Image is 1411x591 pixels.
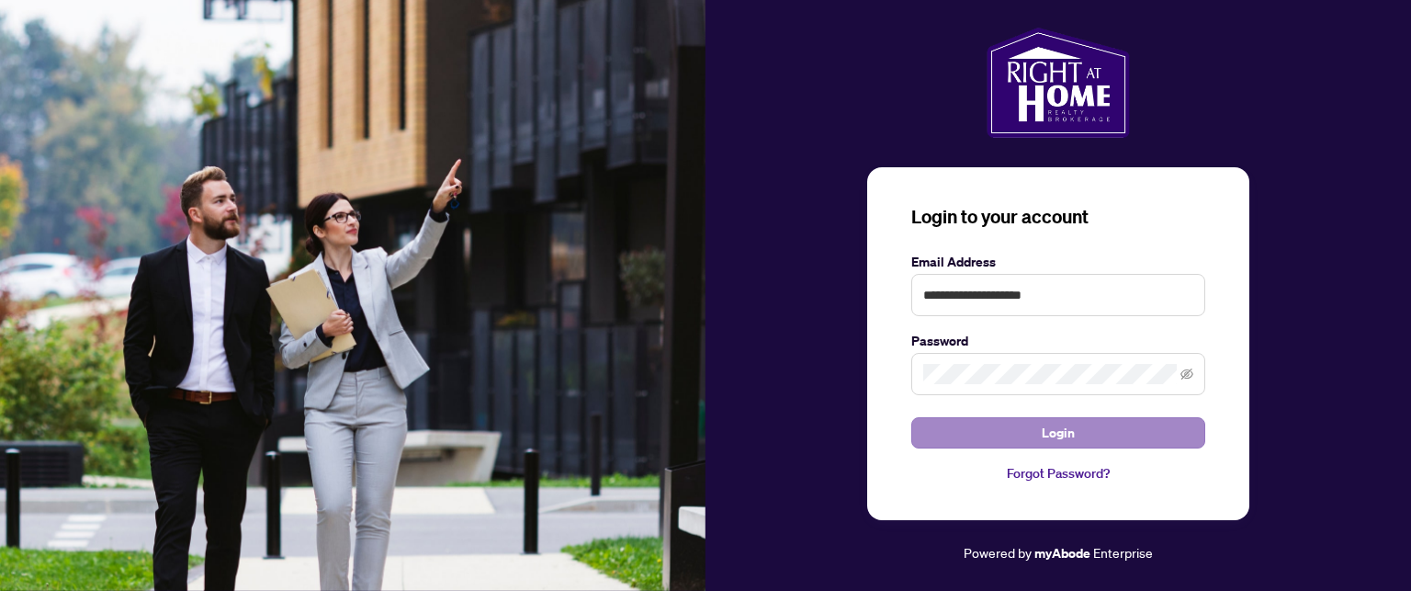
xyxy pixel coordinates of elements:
[1042,418,1075,448] span: Login
[911,204,1205,230] h3: Login to your account
[1180,368,1193,381] span: eye-invisible
[987,28,1129,138] img: ma-logo
[964,544,1032,561] span: Powered by
[911,331,1205,351] label: Password
[911,417,1205,449] button: Login
[1093,544,1153,561] span: Enterprise
[1034,543,1090,563] a: myAbode
[911,463,1205,483] a: Forgot Password?
[911,252,1205,272] label: Email Address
